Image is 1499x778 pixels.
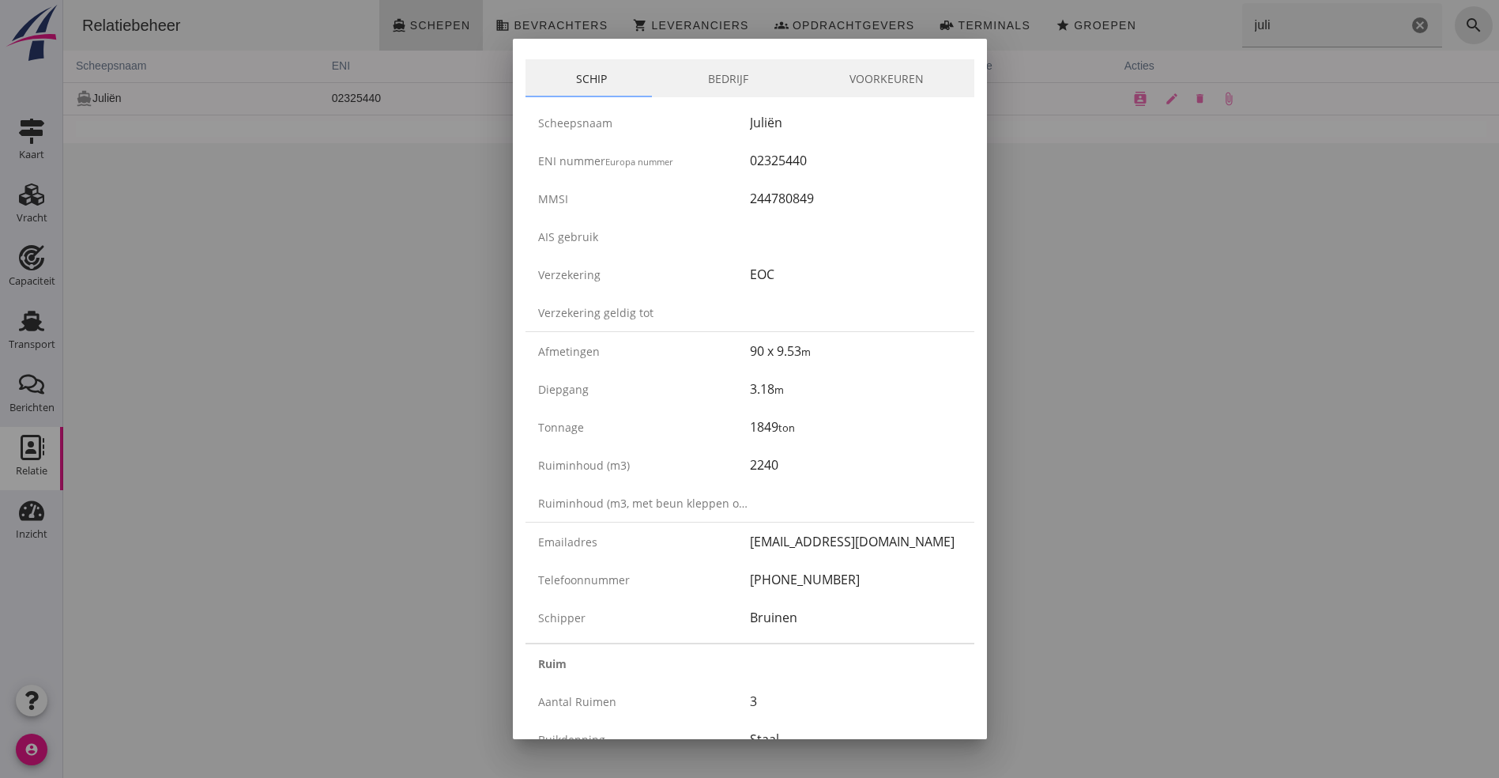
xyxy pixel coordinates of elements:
[587,51,720,82] th: m3
[657,59,799,97] a: Bedrijf
[720,51,877,82] th: lengte
[538,419,750,436] div: Tonnage
[454,51,587,82] th: ton
[801,345,811,359] small: m
[750,417,962,436] div: 1849
[1347,16,1366,35] i: Wis Zoeken...
[329,18,343,32] i: directions_boat
[538,153,750,169] div: ENI nummer
[729,19,852,32] span: Opdrachtgevers
[538,343,750,360] div: Afmetingen
[750,608,962,627] div: Bruinen
[1131,93,1143,104] i: delete
[6,14,130,36] div: Relatiebeheer
[570,18,584,32] i: shopping_cart
[432,18,446,32] i: business
[538,732,605,747] span: Buikdenning
[750,151,962,170] div: 02325440
[774,383,784,397] small: m
[878,82,1049,115] td: 9,53
[538,381,750,398] div: Diepgang
[538,115,750,131] div: Scheepsnaam
[1049,51,1436,82] th: acties
[538,572,750,588] div: Telefoonnummer
[538,266,750,283] div: Verzekering
[778,421,795,435] small: ton
[538,228,750,245] div: AIS gebruik
[587,82,720,115] td: 2240
[992,18,1007,32] i: star
[750,455,962,474] div: 2240
[799,59,974,97] a: Voorkeuren
[750,570,962,589] div: [PHONE_NUMBER]
[538,534,750,550] div: Emailadres
[1401,16,1420,35] i: search
[878,51,1049,82] th: breedte
[1010,19,1073,32] span: Groepen
[750,380,962,398] div: 3.18
[1070,92,1084,106] i: contacts
[1158,92,1173,106] i: attach_file
[450,19,544,32] span: Bevrachters
[346,19,408,32] span: Schepen
[538,655,567,672] strong: Ruim
[750,532,962,551] div: [EMAIL_ADDRESS][DOMAIN_NAME]
[538,191,750,207] div: MMSI
[750,730,962,749] div: Staal
[876,18,891,32] i: front_loader
[750,342,962,361] div: 90 x 9.53
[525,59,657,97] a: Schip
[256,51,454,82] th: ENI
[587,19,685,32] span: Leveranciers
[720,82,877,115] td: 90
[256,82,454,115] td: 02325440
[894,19,967,32] span: Terminals
[538,495,750,512] div: Ruiminhoud (m3, met beun kleppen open)
[13,90,29,107] i: directions_boat
[1102,92,1116,106] i: edit
[538,457,750,474] div: Ruiminhoud (m3)
[605,156,673,168] small: Europa nummer
[454,82,587,115] td: 1849
[750,113,962,132] div: Juliën
[538,610,750,626] div: Schipper
[750,265,962,284] div: EOC
[538,694,616,709] span: Aantal ruimen
[750,692,962,711] div: 3
[750,189,962,208] div: 244780849
[711,18,725,32] i: groups
[538,304,750,321] div: Verzekering geldig tot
